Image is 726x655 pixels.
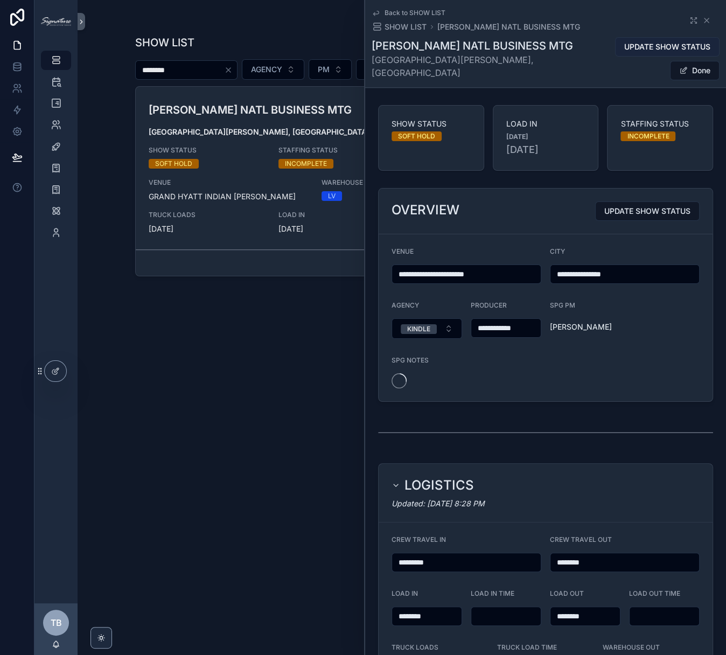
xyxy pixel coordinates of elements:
button: UPDATE SHOW STATUS [615,37,720,57]
span: STAFFING STATUS [278,146,395,155]
span: [PERSON_NAME] [550,322,612,332]
span: AGENCY [392,301,419,309]
a: [PERSON_NAME] NATL BUSINESS MTG [437,22,580,32]
h3: [PERSON_NAME] NATL BUSINESS MTG [149,102,482,118]
div: KINDLE [407,324,430,334]
button: UPDATE SHOW STATUS [595,201,700,221]
span: VENUE [149,178,309,187]
h1: [PERSON_NAME] NATL BUSINESS MTG [372,38,581,53]
a: [PERSON_NAME] NATL BUSINESS MTG[GEOGRAPHIC_DATA][PERSON_NAME], [GEOGRAPHIC_DATA]SHOW STATUSSOFT H... [136,87,668,250]
span: STAFFING STATUS [620,119,700,129]
span: VENUE [392,247,414,255]
span: CREW TRAVEL IN [392,535,446,543]
span: [DATE] [149,224,266,234]
span: PRODUCER [471,301,507,309]
span: GRAND HYATT INDIAN [PERSON_NAME] [149,191,309,202]
h1: SHOW LIST [135,35,194,50]
strong: [DATE] [506,133,528,141]
span: TB [51,616,62,629]
span: [DATE] [506,142,585,157]
button: Select Button [356,59,424,80]
button: Select Button [309,59,352,80]
span: SHOW STATUS [149,146,266,155]
button: Clear [224,66,237,74]
em: Updated: [DATE] 8:28 PM [392,499,485,508]
a: SHOW LIST [372,22,427,32]
span: Back to SHOW LIST [385,9,445,17]
h2: OVERVIEW [392,201,459,219]
a: Back to SHOW LIST [372,9,445,17]
strong: [GEOGRAPHIC_DATA][PERSON_NAME], [GEOGRAPHIC_DATA] [149,127,369,136]
span: AGENCY [251,64,282,75]
span: WAREHOUSE OUT [603,643,660,651]
span: LOAD IN [506,119,585,129]
span: [GEOGRAPHIC_DATA][PERSON_NAME], [GEOGRAPHIC_DATA] [372,53,581,79]
span: PM [318,64,330,75]
span: LOAD IN [278,211,395,219]
div: INCOMPLETE [627,131,669,141]
span: TRUCK LOADS [392,643,438,651]
h2: LOGISTICS [404,477,474,494]
span: CITY [550,247,565,255]
span: [DATE] [278,224,395,234]
span: TRUCK LOADS [149,211,266,219]
span: SPG PM [550,301,575,309]
button: Select Button [392,318,462,339]
span: UPDATE SHOW STATUS [624,41,710,52]
div: LV [328,191,336,201]
span: LOAD OUT TIME [629,589,680,597]
span: CREW TRAVEL OUT [550,535,612,543]
span: WAREHOUSE OUT [322,178,482,187]
div: scrollable content [34,43,78,256]
div: INCOMPLETE [285,159,327,169]
span: LOAD IN [392,589,418,597]
span: LOAD OUT [550,589,584,597]
img: App logo [41,17,71,26]
span: UPDATE SHOW STATUS [604,206,690,217]
div: SOFT HOLD [155,159,192,169]
span: TRUCK LOAD TIME [497,643,557,651]
button: Select Button [242,59,304,80]
span: SHOW LIST [385,22,427,32]
span: SPG NOTES [392,356,429,364]
span: SHOW STATUS [392,119,471,129]
button: Done [670,61,720,80]
span: LOAD IN TIME [471,589,514,597]
div: SOFT HOLD [398,131,435,141]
